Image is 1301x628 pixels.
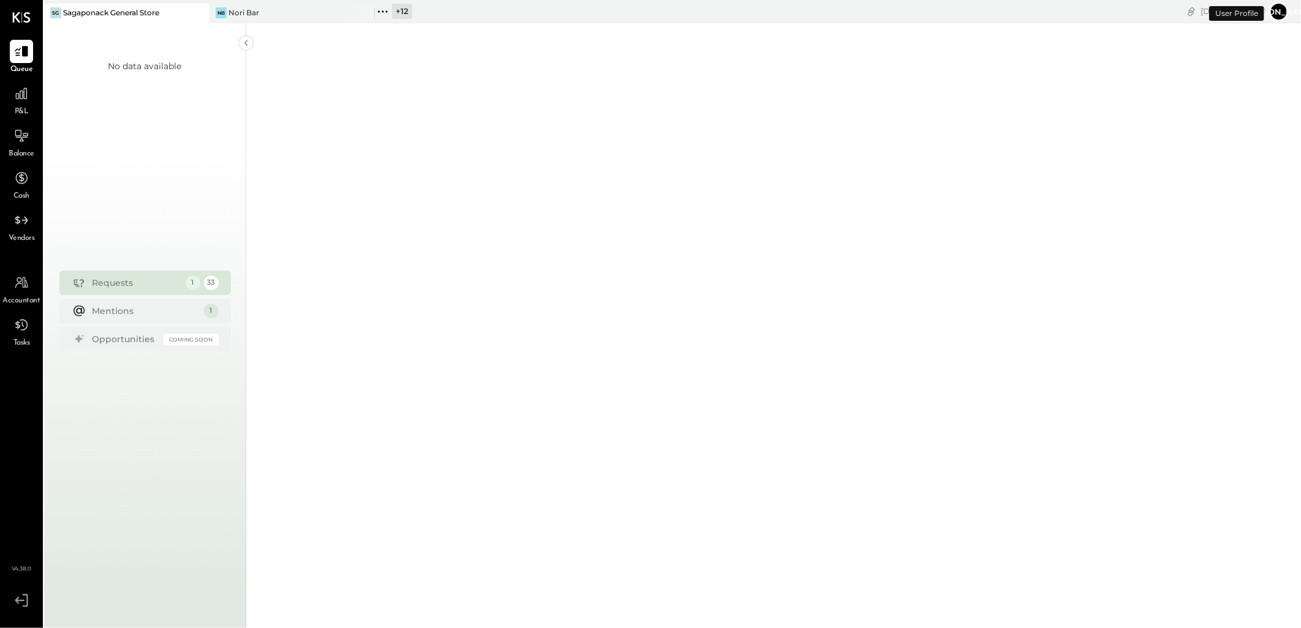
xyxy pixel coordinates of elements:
span: Cash [13,191,29,202]
a: Balance [1,124,42,160]
div: + 12 [392,4,412,19]
a: Vendors [1,209,42,244]
div: Sagaponack General Store [63,7,159,18]
div: User Profile [1209,6,1264,21]
div: Requests [92,277,179,289]
a: Queue [1,40,42,75]
div: No data available [108,60,182,72]
div: Nori Bar [228,7,259,18]
div: copy link [1185,5,1197,18]
span: Accountant [3,296,40,307]
div: SG [50,7,61,18]
div: NB [216,7,227,18]
span: Balance [9,149,34,160]
a: P&L [1,82,42,118]
a: Accountant [1,271,42,307]
div: [DATE] [1201,6,1266,17]
a: Tasks [1,313,42,349]
div: 1 [204,304,219,318]
span: Vendors [9,233,35,244]
span: Tasks [13,338,30,349]
div: 1 [186,275,200,290]
div: 33 [204,275,219,290]
div: Coming Soon [164,334,219,345]
div: Mentions [92,305,198,317]
div: Opportunities [92,333,157,345]
span: Queue [10,64,33,75]
a: Cash [1,166,42,202]
button: [PERSON_NAME] [1269,2,1289,21]
span: P&L [15,107,29,118]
